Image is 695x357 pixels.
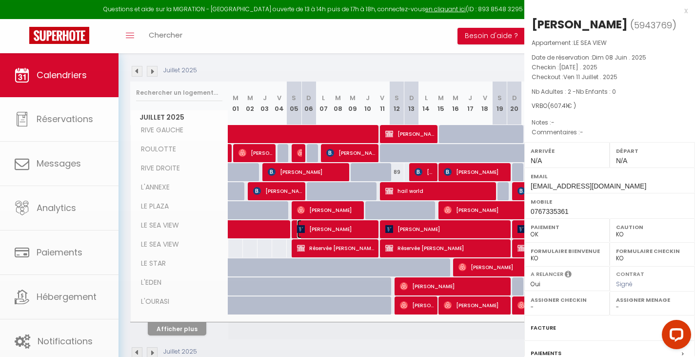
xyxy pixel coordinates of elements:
[531,222,603,232] label: Paiement
[654,316,695,357] iframe: LiveChat chat widget
[580,128,583,136] span: -
[532,72,688,82] p: Checkout :
[559,63,597,71] span: [DATE] . 2025
[563,73,617,81] span: Ven 11 Juillet . 2025
[551,118,555,126] span: -
[532,63,688,72] p: Checkin :
[531,171,689,181] label: Email
[531,323,556,333] label: Facture
[550,102,567,110] span: 607.41
[630,18,676,32] span: ( )
[634,19,672,31] span: 5943769
[548,102,576,110] span: ( € )
[532,38,688,48] p: Appartement :
[574,39,607,47] span: LE SEA VIEW
[576,87,616,96] span: Nb Enfants : 0
[531,157,542,165] span: N/A
[531,208,569,215] span: 0767335361
[531,246,603,256] label: Formulaire Bienvenue
[531,197,689,207] label: Mobile
[565,270,572,281] i: Sélectionner OUI si vous souhaiter envoyer les séquences de messages post-checkout
[532,53,688,63] p: Date de réservation :
[532,118,688,127] p: Notes :
[531,182,646,190] span: [EMAIL_ADDRESS][DOMAIN_NAME]
[592,53,646,62] span: Dim 08 Juin . 2025
[532,87,616,96] span: Nb Adultes : 2 -
[524,5,688,17] div: x
[616,157,627,165] span: N/A
[532,102,688,111] div: VRBO
[616,222,689,232] label: Caution
[616,295,689,305] label: Assigner Menage
[616,246,689,256] label: Formulaire Checkin
[531,146,603,156] label: Arrivée
[532,127,688,137] p: Commentaires :
[616,270,644,276] label: Contrat
[531,270,563,278] label: A relancer
[531,295,603,305] label: Assigner Checkin
[532,17,628,32] div: [PERSON_NAME]
[616,280,633,288] span: Signé
[616,146,689,156] label: Départ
